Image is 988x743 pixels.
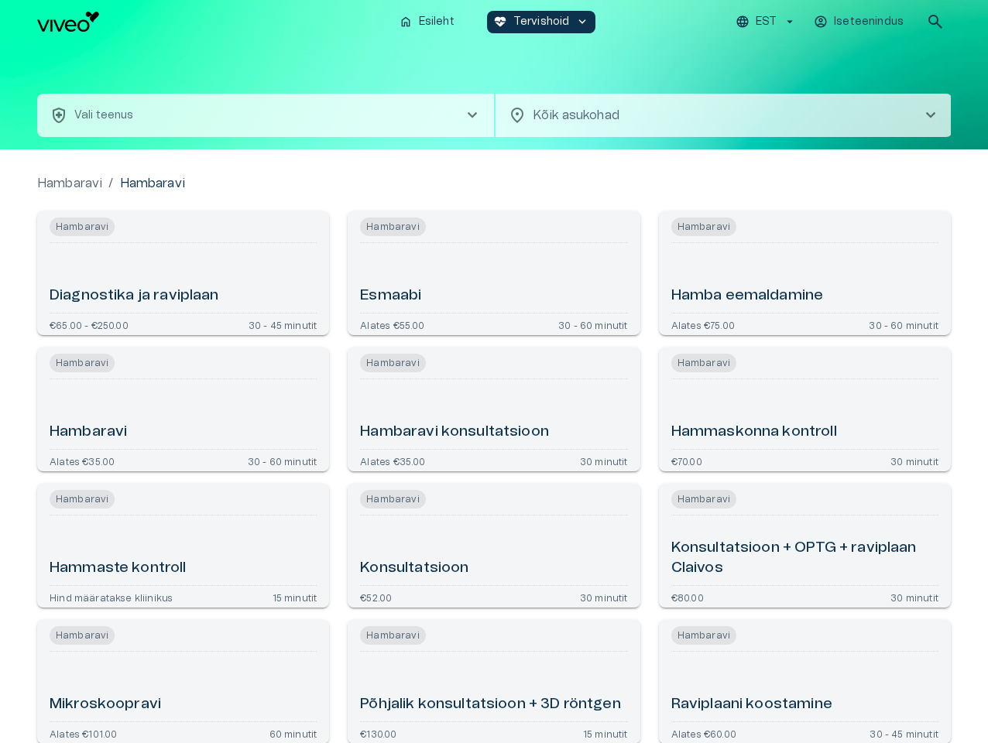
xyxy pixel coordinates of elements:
[659,348,951,471] a: Open service booking details
[37,12,99,32] img: Viveo logo
[248,456,317,465] p: 30 - 60 minutit
[487,11,596,33] button: ecg_heartTervishoidkeyboard_arrow_down
[463,106,482,125] span: chevron_right
[37,94,494,137] button: health_and_safetyVali teenuschevron_right
[360,456,425,465] p: Alates €35.00
[811,11,907,33] button: Iseteenindus
[50,592,173,601] p: Hind määratakse kliinikus
[671,286,824,306] h6: Hamba eemaldamine
[37,484,329,608] a: Open service booking details
[50,728,117,738] p: Alates €101.00
[37,211,329,335] a: Open service booking details
[870,728,938,738] p: 30 - 45 minutit
[360,490,425,508] span: Hambaravi
[513,14,570,30] p: Tervishoid
[671,456,702,465] p: €70.00
[671,592,704,601] p: €80.00
[756,14,777,30] p: EST
[671,626,736,645] span: Hambaravi
[580,592,628,601] p: 30 minutit
[360,626,425,645] span: Hambaravi
[360,558,468,579] h6: Konsultatsioon
[360,286,421,306] h6: Esmaabi
[399,15,413,29] span: home
[671,217,736,236] span: Hambaravi
[671,422,837,443] h6: Hammaskonna kontroll
[273,592,317,601] p: 15 minutit
[360,728,396,738] p: €130.00
[360,592,392,601] p: €52.00
[393,11,462,33] button: homeEsileht
[921,106,940,125] span: chevron_right
[493,15,507,29] span: ecg_heart
[50,558,187,579] h6: Hammaste kontroll
[348,484,640,608] a: Open service booking details
[50,217,115,236] span: Hambaravi
[733,11,799,33] button: EST
[50,456,115,465] p: Alates €35.00
[671,538,938,579] h6: Konsultatsioon + OPTG + raviplaan Claivos
[659,211,951,335] a: Open service booking details
[575,15,589,29] span: keyboard_arrow_down
[360,217,425,236] span: Hambaravi
[671,490,736,508] span: Hambaravi
[74,108,134,124] p: Vali teenus
[249,320,317,329] p: 30 - 45 minutit
[50,354,115,372] span: Hambaravi
[867,673,988,716] iframe: Help widget launcher
[120,174,185,193] p: Hambaravi
[580,456,628,465] p: 30 minutit
[671,354,736,372] span: Hambaravi
[50,626,115,645] span: Hambaravi
[583,728,628,738] p: 15 minutit
[269,728,317,738] p: 60 minutit
[671,728,736,738] p: Alates €60.00
[37,12,386,32] a: Navigate to homepage
[37,348,329,471] a: Open service booking details
[890,592,938,601] p: 30 minutit
[360,320,424,329] p: Alates €55.00
[533,106,897,125] p: Kõik asukohad
[108,174,113,193] p: /
[50,694,161,715] h6: Mikroskoopravi
[50,490,115,508] span: Hambaravi
[926,12,945,31] span: search
[671,320,735,329] p: Alates €75.00
[37,174,102,193] a: Hambaravi
[834,14,904,30] p: Iseteenindus
[50,320,129,329] p: €65.00 - €250.00
[508,106,527,125] span: location_on
[419,14,455,30] p: Esileht
[558,320,628,329] p: 30 - 60 minutit
[360,422,549,443] h6: Hambaravi konsultatsioon
[360,694,620,715] h6: Põhjalik konsultatsioon + 3D röntgen
[920,6,951,37] button: open search modal
[671,694,832,715] h6: Raviplaani koostamine
[869,320,938,329] p: 30 - 60 minutit
[890,456,938,465] p: 30 minutit
[50,422,127,443] h6: Hambaravi
[348,211,640,335] a: Open service booking details
[360,354,425,372] span: Hambaravi
[348,348,640,471] a: Open service booking details
[50,286,219,306] h6: Diagnostika ja raviplaan
[50,106,68,125] span: health_and_safety
[659,484,951,608] a: Open service booking details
